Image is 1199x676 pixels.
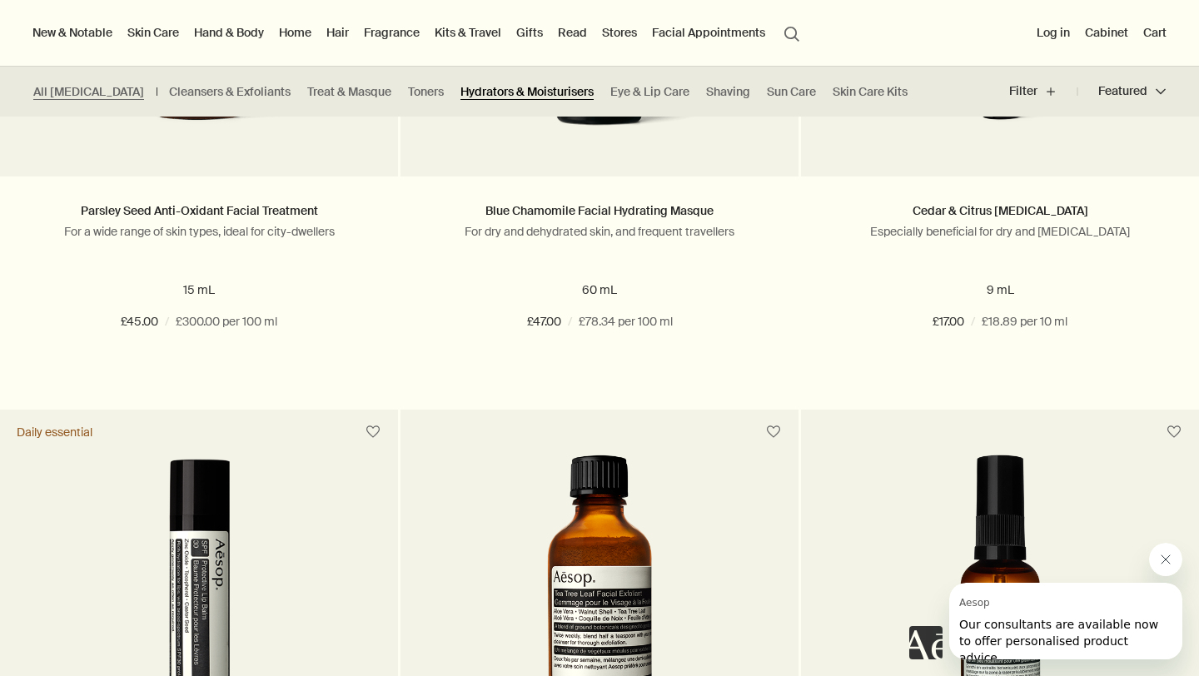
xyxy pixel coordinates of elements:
button: Cart [1140,22,1170,43]
a: Eye & Lip Care [610,84,689,100]
a: Cleansers & Exfoliants [169,84,291,100]
a: Read [555,22,590,43]
a: Cedar & Citrus [MEDICAL_DATA] [913,203,1088,218]
button: New & Notable [29,22,116,43]
iframe: no content [909,626,943,659]
p: For a wide range of skin types, ideal for city-dwellers [25,224,373,239]
a: Skin Care Kits [833,84,908,100]
span: £45.00 [121,312,158,332]
button: Save to cabinet [1159,417,1189,447]
span: £300.00 per 100 ml [176,312,277,332]
button: Save to cabinet [358,417,388,447]
span: / [971,312,975,332]
iframe: Message from Aesop [949,583,1182,659]
a: Cabinet [1082,22,1132,43]
a: Blue Chamomile Facial Hydrating Masque [485,203,714,218]
span: / [165,312,169,332]
span: £18.89 per 10 ml [982,312,1067,332]
a: Parsley Seed Anti-Oxidant Facial Treatment [81,203,318,218]
a: Fragrance [361,22,423,43]
p: For dry and dehydrated skin, and frequent travellers [425,224,774,239]
span: £47.00 [527,312,561,332]
a: Treat & Masque [307,84,391,100]
div: Aesop says "Our consultants are available now to offer personalised product advice.". Open messag... [909,543,1182,659]
span: Our consultants are available now to offer personalised product advice. [10,35,209,82]
a: All [MEDICAL_DATA] [33,84,144,100]
button: Featured [1077,72,1166,112]
p: Especially beneficial for dry and [MEDICAL_DATA] [826,224,1174,239]
a: Shaving [706,84,750,100]
span: / [568,312,572,332]
button: Log in [1033,22,1073,43]
a: Sun Care [767,84,816,100]
a: Gifts [513,22,546,43]
a: Facial Appointments [649,22,769,43]
a: Home [276,22,315,43]
a: Hydrators & Moisturisers [460,84,594,100]
iframe: Close message from Aesop [1149,543,1182,576]
span: £78.34 per 100 ml [579,312,673,332]
a: Hair [323,22,352,43]
span: £17.00 [933,312,964,332]
button: Open search [777,17,807,48]
a: Skin Care [124,22,182,43]
button: Stores [599,22,640,43]
a: Kits & Travel [431,22,505,43]
a: Toners [408,84,444,100]
a: Hand & Body [191,22,267,43]
div: Daily essential [17,425,92,440]
button: Save to cabinet [759,417,789,447]
button: Filter [1009,72,1077,112]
